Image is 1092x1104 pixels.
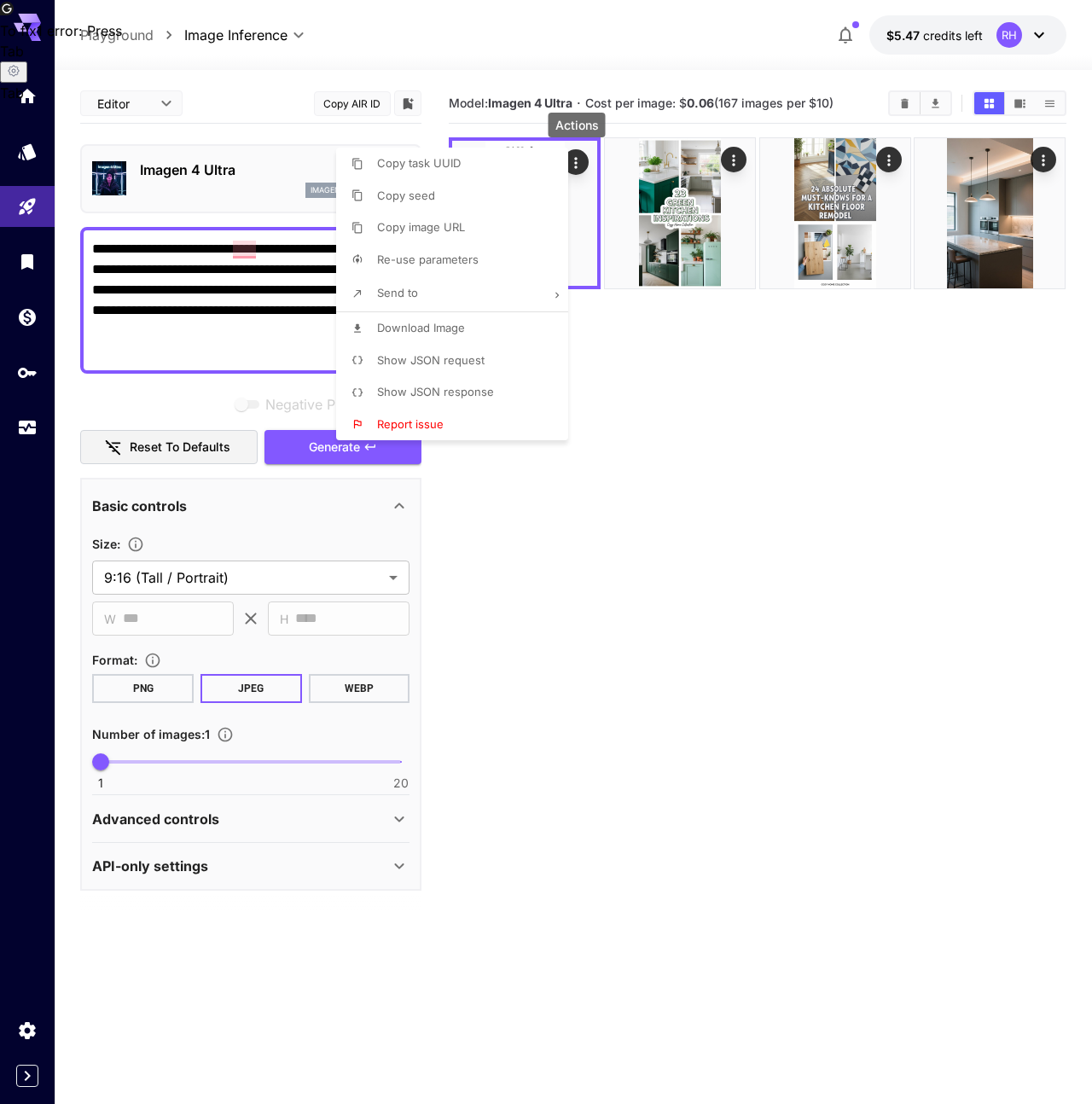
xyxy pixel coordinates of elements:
span: Report issue [377,417,444,431]
span: Re-use parameters [377,253,479,266]
span: Show JSON request [377,353,485,367]
span: Show JSON response [377,385,494,398]
div: Actions [549,113,606,137]
span: Send to [377,286,418,299]
span: Copy image URL [377,220,465,234]
span: Copy task UUID [377,156,461,170]
span: Copy seed [377,189,435,202]
span: Download Image [377,321,465,334]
